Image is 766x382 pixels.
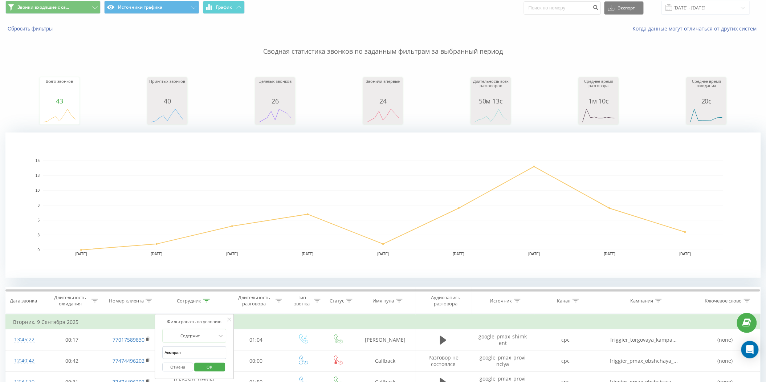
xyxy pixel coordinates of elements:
[330,298,344,304] div: Статус
[355,329,416,350] td: [PERSON_NAME]
[292,294,312,307] div: Тип звонка
[257,97,293,105] div: 26
[473,79,509,97] div: Длительность всех разговоров
[177,298,201,304] div: Сотрудник
[611,336,677,343] span: friggier_torgovaya_kampa...
[688,105,725,126] svg: A chart.
[149,105,186,126] svg: A chart.
[13,333,36,347] div: 13:45:22
[37,203,40,207] text: 8
[36,174,40,178] text: 13
[257,79,293,97] div: Целевых звонков
[473,97,509,105] div: 50м 13с
[151,252,163,256] text: [DATE]
[43,350,101,371] td: 00:42
[257,105,293,126] svg: A chart.
[36,188,40,192] text: 10
[37,233,40,237] text: 3
[690,350,760,371] td: (none)
[365,79,401,97] div: Звонили впервые
[104,1,199,14] button: Источники трафика
[37,218,40,222] text: 5
[631,298,653,304] div: Кампания
[705,298,742,304] div: Ключевое слово
[490,298,512,304] div: Источник
[741,341,759,358] div: Open Intercom Messenger
[41,105,78,126] svg: A chart.
[51,294,90,307] div: Длительность ожидания
[580,97,617,105] div: 1м 10с
[194,363,225,372] button: OK
[109,298,144,304] div: Номер клиента
[162,363,193,372] button: Отмена
[41,79,78,97] div: Всего звонков
[149,97,186,105] div: 40
[17,4,69,10] span: Звонки входящие с са...
[6,315,761,329] td: Вторник, 9 Сентября 2025
[373,298,394,304] div: Имя пула
[688,79,725,97] div: Среднее время ожидания
[227,350,285,371] td: 00:00
[203,1,245,14] button: График
[76,252,87,256] text: [DATE]
[13,354,36,368] div: 12:40:42
[235,294,274,307] div: Длительность разговора
[5,133,761,278] svg: A chart.
[10,298,37,304] div: Дата звонка
[534,329,597,350] td: cpc
[113,336,144,343] a: 77017589830
[529,252,540,256] text: [DATE]
[302,252,314,256] text: [DATE]
[453,252,465,256] text: [DATE]
[580,105,617,126] svg: A chart.
[162,346,226,359] input: Введите значение
[680,252,691,256] text: [DATE]
[688,97,725,105] div: 20с
[422,294,469,307] div: Аудиозапись разговора
[471,329,534,350] td: google_pmax_shimkent
[355,350,416,371] td: Callback
[365,97,401,105] div: 24
[200,361,220,373] span: OK
[227,329,285,350] td: 01:04
[534,350,597,371] td: cpc
[471,350,534,371] td: google_pmax_provinciya
[524,1,601,15] input: Поиск по номеру
[5,32,761,56] p: Сводная статистика звонков по заданным фильтрам за выбранный период
[473,105,509,126] svg: A chart.
[5,25,56,32] button: Сбросить фильтры
[227,252,238,256] text: [DATE]
[162,318,226,325] div: Фильтровать по условию
[216,5,232,10] span: График
[5,1,101,14] button: Звонки входящие с са...
[428,354,459,367] span: Разговор не состоялся
[580,79,617,97] div: Среднее время разговора
[690,329,760,350] td: (none)
[41,97,78,105] div: 43
[604,1,644,15] button: Экспорт
[43,329,101,350] td: 00:17
[610,357,678,364] span: friggier_pmax_obshchaya_...
[378,252,389,256] text: [DATE]
[365,105,401,126] svg: A chart.
[604,252,616,256] text: [DATE]
[37,248,40,252] text: 0
[149,79,186,97] div: Принятых звонков
[557,298,571,304] div: Канал
[113,357,144,364] a: 77474496202
[633,25,761,32] a: Когда данные могут отличаться от других систем
[36,159,40,163] text: 15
